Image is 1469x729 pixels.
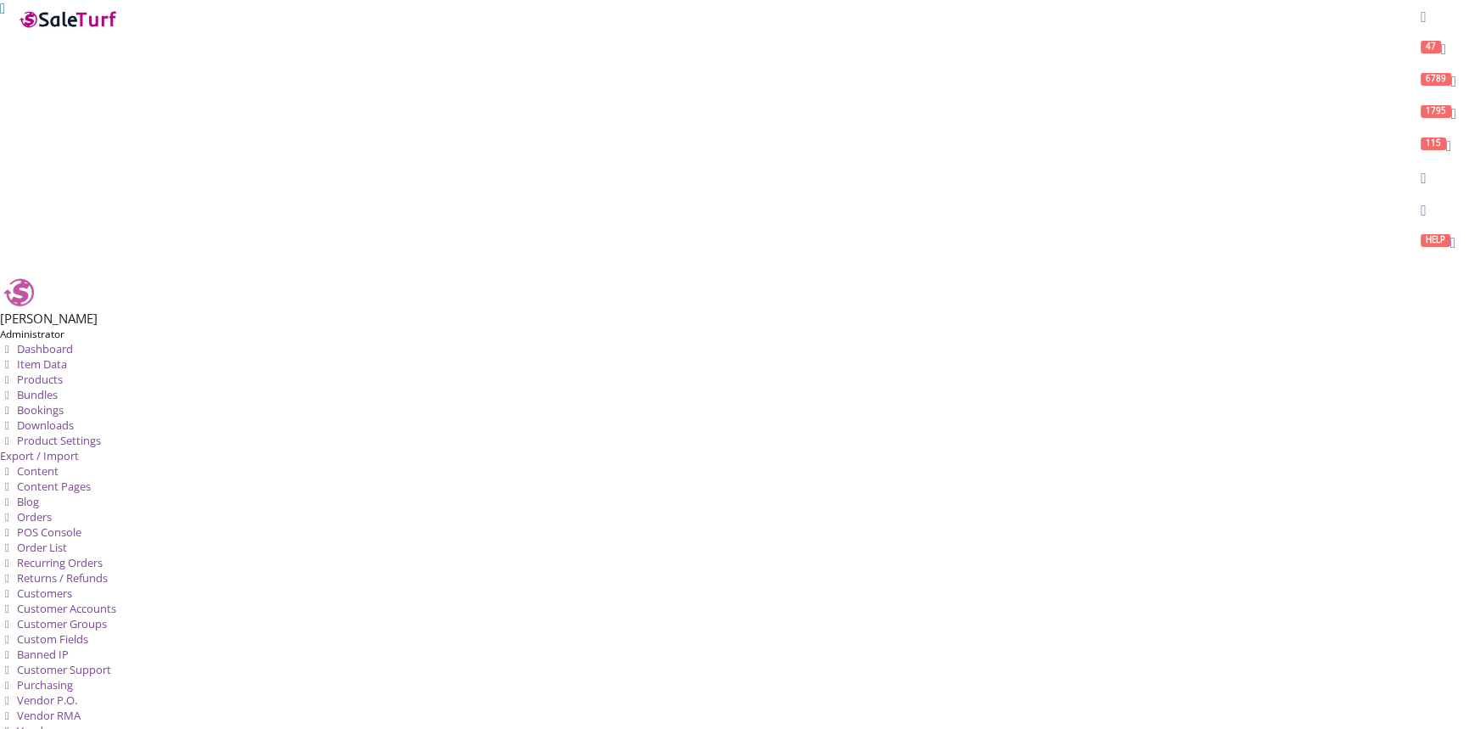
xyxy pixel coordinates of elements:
[17,708,81,723] span: Vendor RMA
[17,586,72,601] span: Customers
[17,433,101,448] span: Product Settings
[17,662,111,677] span: Customer Support
[1408,226,1469,258] a: HELP
[17,509,52,524] span: Orders
[17,402,64,418] span: Bookings
[17,341,73,356] span: Dashboard
[18,8,120,31] img: SaleTurf
[17,479,91,494] span: Content Pages
[1421,234,1450,247] span: HELP
[17,524,81,540] span: POS Console
[1421,137,1446,150] span: 115
[17,463,59,479] span: Content
[17,356,67,372] span: Item Data
[17,570,108,586] span: Returns / Refunds
[17,693,77,708] span: Vendor P.O.
[1421,73,1451,86] span: 6789
[1421,105,1451,118] span: 1795
[17,677,73,693] span: Purchasing
[1421,41,1441,53] span: 47
[17,631,88,647] span: Custom Fields
[17,387,58,402] span: Bundles
[17,540,67,555] span: Order List
[17,616,107,631] span: Customer Groups
[17,647,69,662] span: Banned IP
[17,418,74,433] span: Downloads
[17,494,39,509] span: Blog
[17,372,63,387] span: Products
[17,555,103,570] span: Recurring Orders
[17,601,116,616] span: Customer Accounts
